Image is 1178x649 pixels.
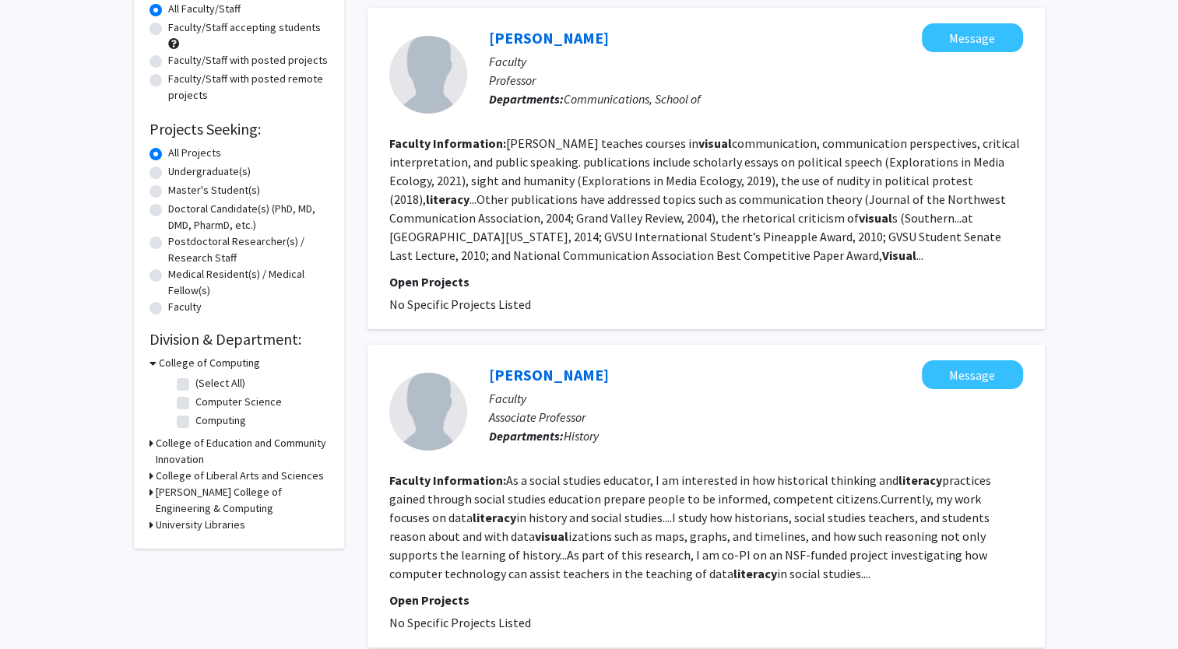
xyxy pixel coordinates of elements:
span: Communications, School of [564,91,701,107]
p: Open Projects [389,272,1023,291]
label: Faculty [168,299,202,315]
h3: University Libraries [156,517,245,533]
button: Message Valerie Peterson [922,23,1023,52]
h3: College of Education and Community Innovation [156,435,329,468]
label: Computing [195,412,246,429]
label: Faculty/Staff accepting students [168,19,321,36]
p: Open Projects [389,591,1023,609]
b: visual [698,135,732,151]
button: Message Tamara Shreiner [922,360,1023,389]
p: Faculty [489,389,1023,408]
b: literacy [898,472,942,488]
fg-read-more: As a social studies educator, I am interested in how historical thinking and practices gained thr... [389,472,991,581]
b: literacy [426,191,469,207]
label: (Select All) [195,375,245,391]
p: Associate Professor [489,408,1023,426]
b: visual [535,528,568,544]
label: Medical Resident(s) / Medical Fellow(s) [168,266,329,299]
label: Undergraduate(s) [168,163,251,180]
label: Postdoctoral Researcher(s) / Research Staff [168,233,329,266]
p: Faculty [489,52,1023,71]
b: Faculty Information: [389,135,506,151]
h3: [PERSON_NAME] College of Engineering & Computing [156,484,329,517]
label: Faculty/Staff with posted remote projects [168,71,329,103]
span: No Specific Projects Listed [389,296,531,312]
h2: Projects Seeking: [149,120,329,139]
b: Faculty Information: [389,472,506,488]
h3: College of Computing [159,355,260,371]
label: Doctoral Candidate(s) (PhD, MD, DMD, PharmD, etc.) [168,201,329,233]
a: [PERSON_NAME] [489,365,609,384]
fg-read-more: [PERSON_NAME] teaches courses in communication, communication perspectives, critical interpretati... [389,135,1020,263]
label: Computer Science [195,394,282,410]
b: Departments: [489,428,564,444]
span: History [564,428,599,444]
b: visual [859,210,892,226]
p: Professor [489,71,1023,89]
h3: College of Liberal Arts and Sciences [156,468,324,484]
iframe: Chat [12,579,66,637]
span: No Specific Projects Listed [389,615,531,630]
label: Master's Student(s) [168,182,260,198]
b: literacy [733,566,777,581]
label: Faculty/Staff with posted projects [168,52,328,68]
a: [PERSON_NAME] [489,28,609,47]
h2: Division & Department: [149,330,329,349]
label: All Projects [168,145,221,161]
b: literacy [473,510,516,525]
b: Departments: [489,91,564,107]
label: All Faculty/Staff [168,1,241,17]
b: Visual [882,247,916,263]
